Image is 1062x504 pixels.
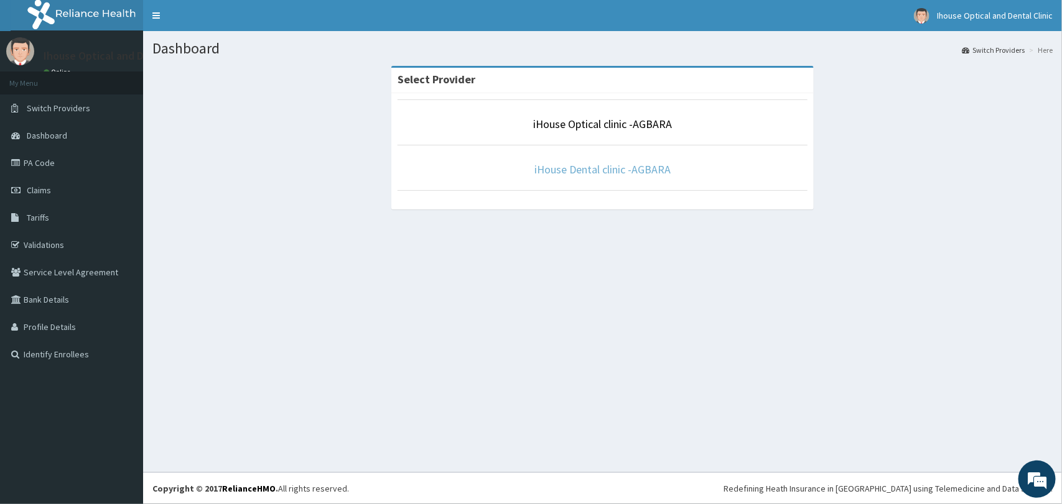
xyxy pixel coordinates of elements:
[724,482,1053,495] div: Redefining Heath Insurance in [GEOGRAPHIC_DATA] using Telemedicine and Data Science!
[6,339,237,383] textarea: Type your message and hit 'Enter'
[937,10,1053,21] span: Ihouse Optical and Dental Clinic
[204,6,234,36] div: Minimize live chat window
[152,483,278,494] strong: Copyright © 2017 .
[152,40,1053,57] h1: Dashboard
[27,130,67,141] span: Dashboard
[6,37,34,65] img: User Image
[23,62,50,93] img: d_794563401_company_1708531726252_794563401
[27,103,90,114] span: Switch Providers
[143,472,1062,504] footer: All rights reserved.
[222,483,276,494] a: RelianceHMO
[914,8,929,24] img: User Image
[65,70,209,86] div: Chat with us now
[72,157,172,282] span: We're online!
[1026,45,1053,55] li: Here
[398,72,475,86] strong: Select Provider
[534,162,671,176] a: iHouse Dental clinic -AGBARA
[44,68,73,76] a: Online
[962,45,1025,55] a: Switch Providers
[27,212,49,223] span: Tariffs
[533,117,672,131] a: iHouse Optical clinic -AGBARA
[27,185,51,196] span: Claims
[44,50,198,62] p: Ihouse Optical and Dental Clinic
